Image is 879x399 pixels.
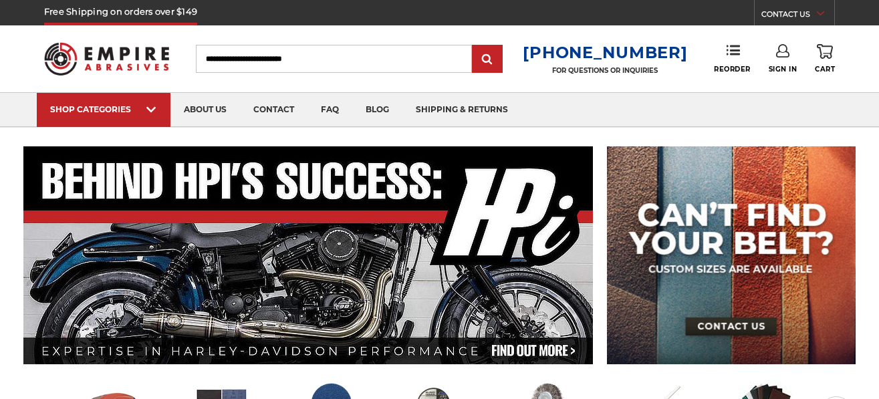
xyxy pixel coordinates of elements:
a: Cart [815,44,835,74]
a: [PHONE_NUMBER] [523,43,687,62]
a: Reorder [714,44,751,73]
span: Reorder [714,65,751,74]
a: shipping & returns [402,93,521,127]
a: blog [352,93,402,127]
span: Sign In [769,65,797,74]
a: faq [307,93,352,127]
a: contact [240,93,307,127]
span: Cart [815,65,835,74]
img: promo banner for custom belts. [607,146,856,364]
a: about us [170,93,240,127]
input: Submit [474,46,501,73]
img: Banner for an interview featuring Horsepower Inc who makes Harley performance upgrades featured o... [23,146,594,364]
div: SHOP CATEGORIES [50,104,157,114]
a: CONTACT US [761,7,834,25]
p: FOR QUESTIONS OR INQUIRIES [523,66,687,75]
img: Empire Abrasives [44,34,169,83]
